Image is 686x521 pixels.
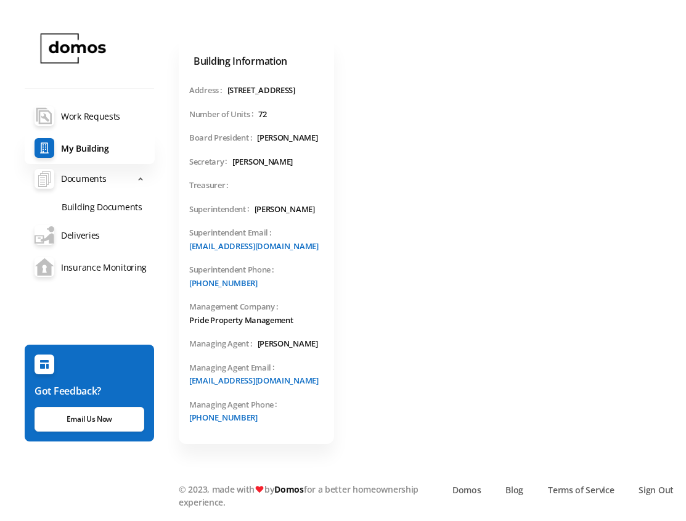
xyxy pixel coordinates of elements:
[258,338,318,350] span: [PERSON_NAME]
[274,483,304,495] a: Domos
[189,227,277,239] span: Superintendent Email
[61,166,106,191] span: Documents
[189,412,258,423] a: [PHONE_NUMBER]
[189,132,257,144] span: Board President
[189,314,293,327] span: Pride Property Management
[179,483,433,509] p: © 2023, made with by for a better homeownership experience.
[25,251,155,283] a: Insurance Monitoring
[255,203,315,216] span: [PERSON_NAME]
[505,483,523,496] a: Blog
[189,109,258,121] span: Number of Units
[25,100,155,132] a: Work Requests
[257,132,317,144] span: [PERSON_NAME]
[194,54,334,68] h6: Building Information
[639,483,674,496] a: Sign Out
[52,194,155,219] a: Building Documents
[189,301,283,313] span: Management Company
[189,156,232,168] span: Secretary
[189,375,319,386] a: [EMAIL_ADDRESS][DOMAIN_NAME]
[25,219,155,251] a: Deliveries
[232,156,293,168] span: [PERSON_NAME]
[35,407,144,432] a: Email Us Now
[548,483,614,496] a: Terms of Service
[25,132,155,164] a: My Building
[189,362,280,374] span: Managing Agent Email
[189,203,255,216] span: Superintendent
[189,240,319,252] a: [EMAIL_ADDRESS][DOMAIN_NAME]
[452,483,481,496] a: Domos
[258,109,266,121] span: 72
[189,338,258,350] span: Managing Agent
[189,264,279,276] span: Superintendent Phone
[35,384,144,398] h6: Got Feedback?
[189,179,234,192] span: Treasurer
[227,84,295,97] span: [STREET_ADDRESS]
[189,84,227,97] span: Address
[189,277,258,289] a: [PHONE_NUMBER]
[189,399,282,411] span: Managing Agent Phone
